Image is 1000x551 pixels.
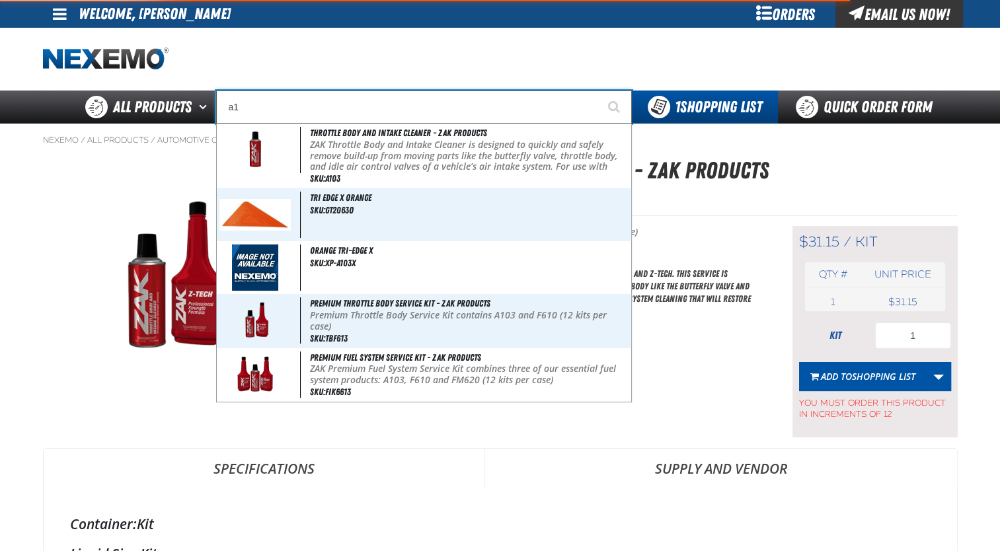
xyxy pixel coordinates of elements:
[317,192,958,210] p: SKU:
[310,352,481,363] span: Premium Fuel System Service Kit - ZAK Products
[44,449,484,488] a: Specifications
[43,48,169,71] a: Home
[81,135,85,145] span: /
[805,262,861,287] th: Qty #
[675,98,680,116] strong: 1
[310,205,354,215] span: SKU:GT2063O
[599,91,632,124] button: Start Searching
[831,296,835,308] span: 1
[225,297,286,344] img: 5b115816f21b8302828486-tbf613_0000_copy_preview.png
[875,322,951,349] input: Product Quantity
[310,245,373,256] span: Orange Tri-Edge X
[219,199,291,231] img: 5b1158d444b89864321749-tri_edge_x_orange.jpg
[852,370,915,383] span: Shopping List
[43,135,79,145] a: Nexemo
[799,233,839,250] span: $31.15
[194,91,216,124] button: Open All Products pages
[232,244,278,291] img: missing_image.jpg
[157,135,259,145] a: Automotive Chemicals
[232,127,278,173] img: 5b357f2f59a53020959865-a103_wo_nascar.png
[44,180,293,373] img: Premium Throttle Body Service Kit - ZAK Products
[799,328,872,343] div: kit
[70,515,931,533] div: Kit
[799,391,951,420] span: You must order this product in increments of 12
[151,135,155,145] span: /
[926,362,951,391] a: More Actions
[43,135,958,145] nav: Breadcrumbs
[310,258,356,268] span: SKU:XP-A103X
[485,449,957,488] a: Supply and Vendor
[317,153,958,188] h1: Premium Throttle Body Service Kit - ZAK Products
[70,515,137,533] label: Container:
[632,91,778,124] button: You have 1 Shopping List. Open to view details
[675,98,762,116] span: Shopping List
[310,310,628,332] p: Premium Throttle Body Service Kit contains A103 and F610 (12 kits per case)
[310,173,340,184] span: SKU:A103
[113,95,192,119] span: All Products
[43,48,169,71] img: Nexemo logo
[310,386,351,397] span: SKU:FIK6613
[310,128,487,138] span: Throttle Body and Intake Cleaner - ZAK Products
[216,91,632,124] input: Search
[310,363,628,386] p: ZAK Premium Fuel System Service Kit combines three of our essential fuel system products: A103, F...
[855,233,878,250] span: kit
[87,135,149,145] a: All Products
[843,233,851,250] span: /
[310,139,628,184] p: ZAK Throttle Body and Intake Cleaner is designed to quickly and safely remove build-up from movin...
[861,293,944,311] td: $31.15
[778,91,957,124] a: Quick Order Form
[310,333,348,344] span: SKU:TBF613
[310,192,371,203] span: Tri Edge X Orange
[861,262,944,287] th: Unit price
[821,370,915,383] span: Add to
[310,298,490,309] span: Premium Throttle Body Service Kit - ZAK Products
[799,362,927,391] button: Add toShopping List
[225,351,286,398] img: 5b1158c140220172290161-fik6613_wo_nascar.png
